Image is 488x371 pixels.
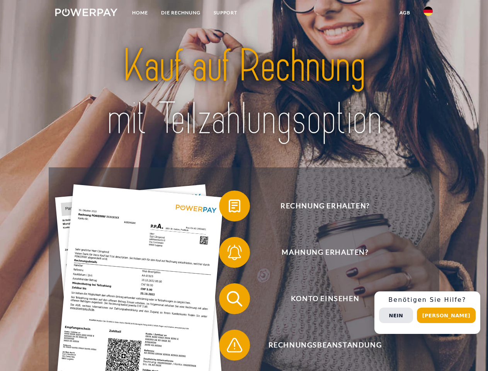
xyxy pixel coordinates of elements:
img: qb_warning.svg [225,335,244,355]
img: qb_bill.svg [225,196,244,216]
img: title-powerpay_de.svg [74,37,414,148]
button: Rechnung erhalten? [219,191,420,221]
img: qb_search.svg [225,289,244,308]
span: Rechnung erhalten? [230,191,420,221]
h3: Benötigen Sie Hilfe? [379,296,476,304]
img: qb_bell.svg [225,243,244,262]
span: Rechnungsbeanstandung [230,330,420,361]
button: Mahnung erhalten? [219,237,420,268]
button: [PERSON_NAME] [417,308,476,323]
img: de [423,7,433,16]
button: Nein [379,308,413,323]
a: agb [393,6,417,20]
button: Rechnungsbeanstandung [219,330,420,361]
a: DIE RECHNUNG [155,6,207,20]
span: Mahnung erhalten? [230,237,420,268]
a: Home [126,6,155,20]
div: Schnellhilfe [374,291,480,334]
button: Konto einsehen [219,283,420,314]
span: Konto einsehen [230,283,420,314]
img: logo-powerpay-white.svg [55,9,117,16]
a: SUPPORT [207,6,244,20]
